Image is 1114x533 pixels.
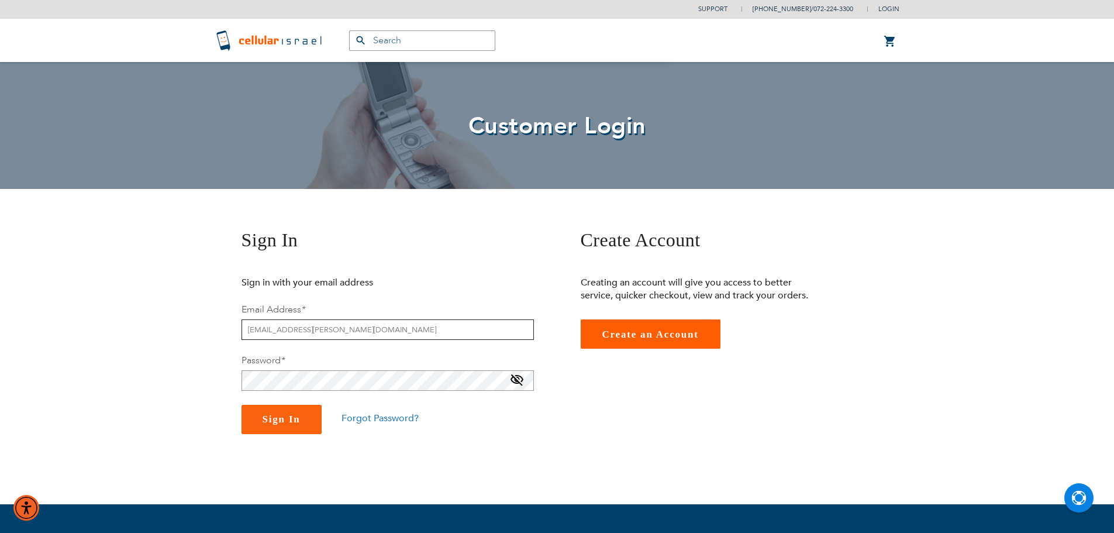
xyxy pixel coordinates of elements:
img: Cellular Israel [215,29,326,52]
span: Create Account [581,229,701,250]
a: Support [698,5,727,13]
input: Email [242,319,534,340]
a: Create an Account [581,319,720,349]
span: Sign In [263,414,301,425]
span: Create an Account [602,329,699,340]
input: Search [349,30,495,51]
p: Creating an account will give you access to better service, quicker checkout, view and track your... [581,276,818,302]
li: / [741,1,853,18]
a: [PHONE_NUMBER] [753,5,811,13]
a: 072-224-3300 [813,5,853,13]
a: Forgot Password? [342,412,419,425]
p: Sign in with your email address [242,276,478,289]
label: Password [242,354,285,367]
span: Sign In [242,229,298,250]
span: Customer Login [468,110,646,142]
div: Accessibility Menu [13,495,39,521]
button: Sign In [242,405,322,434]
span: Login [878,5,899,13]
label: Email Address [242,303,305,316]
